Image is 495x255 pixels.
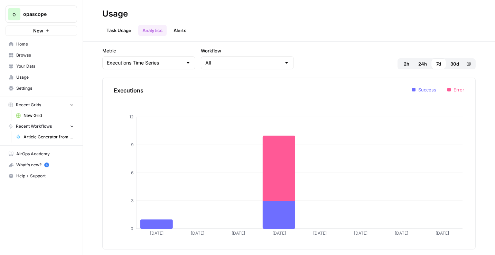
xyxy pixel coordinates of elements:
[436,60,441,67] span: 7d
[6,72,77,83] a: Usage
[102,8,128,19] div: Usage
[129,114,133,119] tspan: 12
[13,110,77,121] a: New Grid
[131,170,133,175] tspan: 6
[6,6,77,23] button: Workspace: opascope
[414,58,431,69] button: 24h
[6,83,77,94] a: Settings
[6,100,77,110] button: Recent Grids
[46,163,47,167] text: 5
[354,231,367,236] tspan: [DATE]
[44,163,49,167] a: 5
[16,151,74,157] span: AirOps Academy
[107,59,183,66] input: Executions Time Series
[131,198,133,203] tspan: 3
[13,131,77,143] a: Article Generator from KW
[447,86,464,93] li: Error
[102,47,195,54] label: Metric
[6,121,77,131] button: Recent Workflows
[232,231,245,236] tspan: [DATE]
[6,26,77,36] button: New
[24,134,74,140] span: Article Generator from KW
[6,50,77,61] a: Browse
[6,159,77,170] button: What's new? 5
[446,58,463,69] button: 30d
[6,39,77,50] a: Home
[6,148,77,159] a: AirOps Academy
[16,123,52,129] span: Recent Workflows
[201,47,294,54] label: Workflow
[313,231,327,236] tspan: [DATE]
[16,173,74,179] span: Help + Support
[102,25,136,36] a: Task Usage
[33,27,43,34] span: New
[412,86,436,93] li: Success
[131,226,133,231] tspan: 0
[404,60,409,67] span: 2h
[12,10,16,18] span: o
[131,142,133,147] tspan: 9
[16,102,41,108] span: Recent Grids
[16,52,74,58] span: Browse
[205,59,281,66] input: All
[436,231,449,236] tspan: [DATE]
[24,112,74,119] span: New Grid
[6,160,77,170] div: What's new?
[418,60,427,67] span: 24h
[16,63,74,69] span: Your Data
[272,231,286,236] tspan: [DATE]
[395,231,408,236] tspan: [DATE]
[16,74,74,80] span: Usage
[6,61,77,72] a: Your Data
[6,170,77,182] button: Help + Support
[150,231,164,236] tspan: [DATE]
[399,58,414,69] button: 2h
[138,25,167,36] a: Analytics
[169,25,190,36] button: Alerts
[16,85,74,91] span: Settings
[191,231,204,236] tspan: [DATE]
[23,11,65,18] span: opascope
[450,60,459,67] span: 30d
[16,41,74,47] span: Home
